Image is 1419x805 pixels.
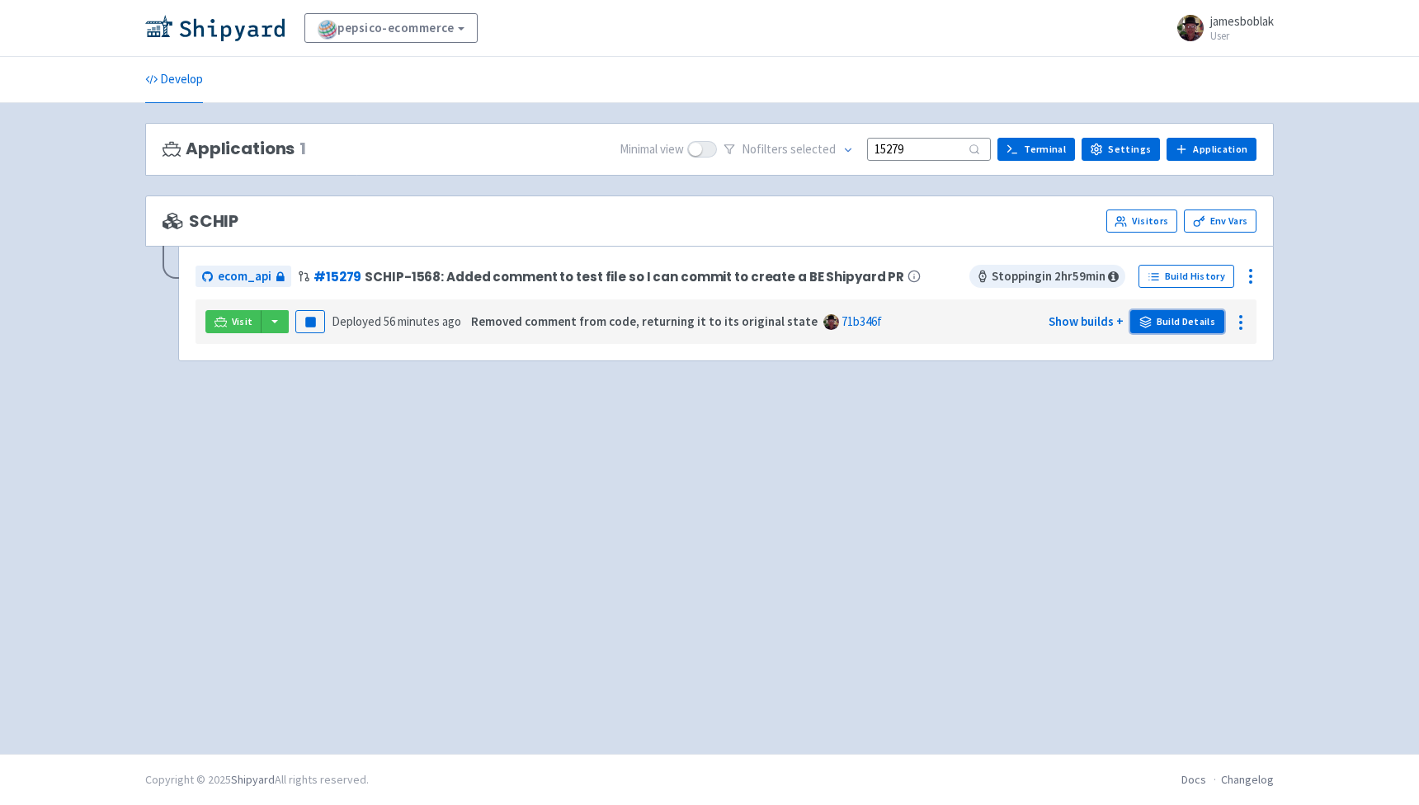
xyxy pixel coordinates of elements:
[1138,265,1234,288] a: Build History
[218,267,271,286] span: ecom_api
[1106,209,1177,233] a: Visitors
[790,141,836,157] span: selected
[1181,772,1206,787] a: Docs
[969,265,1125,288] span: Stopping in 2 hr 59 min
[163,139,306,158] h3: Applications
[145,771,369,789] div: Copyright © 2025 All rights reserved.
[1049,313,1124,329] a: Show builds +
[997,138,1075,161] a: Terminal
[145,57,203,103] a: Develop
[205,310,262,333] a: Visit
[620,140,684,159] span: Minimal view
[163,212,238,231] span: SCHIP
[1221,772,1274,787] a: Changelog
[232,315,253,328] span: Visit
[304,13,478,43] a: pepsico-ecommerce
[471,313,818,329] strong: Removed comment from code, returning it to its original state
[313,268,361,285] a: #15279
[742,140,836,159] span: No filter s
[1082,138,1160,161] a: Settings
[1210,13,1274,29] span: jamesboblak
[1167,15,1274,41] a: jamesboblak User
[196,266,291,288] a: ecom_api
[867,138,991,160] input: Search...
[145,15,285,41] img: Shipyard logo
[365,270,904,284] span: SCHIP-1568: Added comment to test file so I can commit to create a BE Shipyard PR
[332,313,461,329] span: Deployed
[1130,310,1224,333] a: Build Details
[841,313,882,329] a: 71b346f
[295,310,325,333] button: Pause
[384,313,461,329] time: 56 minutes ago
[1167,138,1256,161] a: Application
[231,772,275,787] a: Shipyard
[1184,209,1256,233] a: Env Vars
[299,139,306,158] span: 1
[1210,31,1274,41] small: User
